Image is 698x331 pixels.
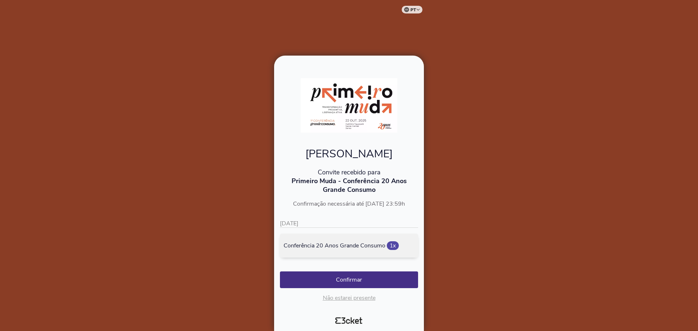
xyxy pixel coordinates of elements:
[301,78,398,133] img: 5ad515fc38e642aea0e8097223610b0d.webp
[387,241,399,250] span: 1x
[284,242,385,250] span: Conferência 20 Anos Grande Consumo
[280,177,418,194] p: Primeiro Muda - Conferência 20 Anos Grande Consumo
[280,271,418,288] button: Confirmar
[293,200,405,208] span: Confirmação necessária até [DATE] 23:59h
[280,219,418,228] p: [DATE]
[280,294,418,302] p: Não estarei presente
[280,146,418,161] p: [PERSON_NAME]
[280,168,418,177] p: Convite recebido para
